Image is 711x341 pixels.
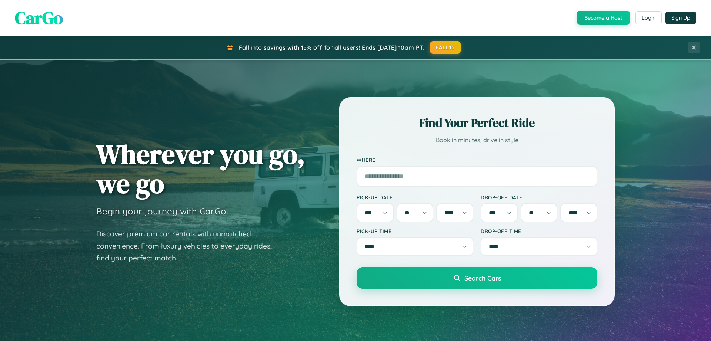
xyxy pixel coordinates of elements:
label: Pick-up Date [357,194,473,200]
button: Become a Host [577,11,630,25]
p: Discover premium car rentals with unmatched convenience. From luxury vehicles to everyday rides, ... [96,228,281,264]
p: Book in minutes, drive in style [357,135,597,145]
h2: Find Your Perfect Ride [357,115,597,131]
button: Search Cars [357,267,597,289]
label: Drop-off Date [481,194,597,200]
h3: Begin your journey with CarGo [96,206,226,217]
button: FALL15 [430,41,461,54]
label: Pick-up Time [357,228,473,234]
span: Fall into savings with 15% off for all users! Ends [DATE] 10am PT. [239,44,424,51]
span: CarGo [15,6,63,30]
span: Search Cars [464,274,501,282]
h1: Wherever you go, we go [96,140,305,198]
label: Where [357,157,597,163]
button: Sign Up [665,12,696,24]
button: Login [635,11,662,24]
label: Drop-off Time [481,228,597,234]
